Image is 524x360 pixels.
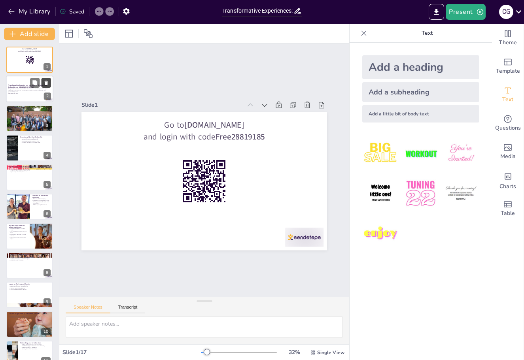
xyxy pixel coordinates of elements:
p: Significance of mentorship in development. [9,170,51,172]
button: Speaker Notes [66,305,110,313]
div: 32 % [285,349,304,356]
span: Questions [495,124,521,132]
button: My Library [6,5,54,18]
p: Importance in shaping careers. [9,113,51,114]
p: Generated with [URL] [8,93,51,94]
div: Slide 1 [81,101,242,109]
div: 4 [6,135,53,161]
span: Table [501,209,515,218]
p: Networking and Collaboration [20,342,51,344]
p: Importance of cultural sensitivity. [9,315,51,317]
strong: Transformative Experiences: My Journey Through Two Fellowships in [GEOGRAPHIC_DATA] [8,84,47,89]
button: Export to PowerPoint [429,4,444,20]
p: Overview of the First Fellowship [20,136,51,138]
p: Impact on practice and patient care. [9,171,51,173]
img: 1.jpeg [362,135,399,172]
div: 4 [44,152,51,159]
div: 3 [6,106,53,132]
div: 10 [6,311,53,337]
p: Focus on aesthetic surgery. [32,198,51,200]
p: Key Learnings from the First Fellowship [9,165,51,168]
p: Introduction to Fellowships [9,107,51,109]
p: Staying updated with trends and technologies. [32,201,51,204]
p: Commitment to lifelong learning. [9,287,51,289]
span: Theme [499,38,517,47]
img: 3.jpeg [443,135,479,172]
p: Focus on [MEDICAL_DATA] techniques. [20,138,51,139]
button: Duplicate Slide [30,78,40,88]
p: Broadened perspective on patient care. [9,286,51,288]
div: 3 [44,122,51,129]
div: 9 [44,298,51,305]
p: Go to [94,119,315,131]
p: High-pressure environments are challenging. [9,255,51,257]
p: and login with code [9,50,51,53]
img: 6.jpeg [443,175,479,212]
div: Slide 1 / 17 [62,349,201,356]
p: Understanding patient desires is crucial. [9,228,27,231]
img: 4.jpeg [362,175,399,212]
p: Adaptability is key to success. [9,260,51,261]
p: Importance of advanced surgical techniques. [9,168,51,170]
div: 10 [41,328,51,335]
p: Integration of technology enhances outcomes. [9,234,27,237]
div: Add a subheading [362,82,479,102]
p: Enhancing surgical outcomes. [32,204,51,205]
p: Mentorship plays a crucial role. [9,111,51,113]
div: 8 [6,253,53,279]
div: 8 [44,269,51,276]
div: Add text boxes [492,81,524,109]
div: Saved [60,8,84,15]
p: Continuous learning is essential in surgery. [9,258,51,260]
p: Fellowships provide hands-on experience. [9,109,51,111]
p: Cultural Insights from [GEOGRAPHIC_DATA] [9,312,51,315]
p: Importance of patient satisfaction. [32,200,51,201]
div: 6 [44,210,51,217]
span: Position [83,29,93,38]
span: Charts [499,182,516,191]
p: Key Learnings from the Second Fellowship [9,224,27,229]
p: Building relationships enhances networking. [20,344,51,345]
button: Add slide [4,28,55,40]
input: Insert title [222,5,293,17]
span: Media [500,152,516,161]
div: 1 [6,47,53,73]
div: Get real-time input from your audience [492,109,524,138]
img: 2.jpeg [402,135,439,172]
p: Complex cases demand comprehensive understanding. [9,256,51,258]
p: This presentation shares my transformative journey as a plastic surgeon through two fellowships i... [8,88,51,92]
span: Text [502,95,513,104]
p: Impact on Professional Growth [9,283,51,285]
p: Enriched understanding of the field. [9,289,51,290]
strong: Free28819185 [216,131,265,142]
strong: [DOMAIN_NAME] [26,48,37,50]
p: Go to [9,48,51,50]
p: Enhanced surgical skills through experience. [9,285,51,286]
p: Learning from others' experiences. [20,348,51,350]
button: Transcript [110,305,146,313]
div: Change the overall theme [492,24,524,52]
img: 7.jpeg [362,215,399,252]
div: 7 [6,223,53,249]
div: Add images, graphics, shapes or video [492,138,524,166]
p: Text [370,24,484,43]
div: 2 [6,76,53,103]
p: Understanding diverse patient backgrounds. [9,314,51,316]
p: Revolutionizing the field of plastic surgery. [9,237,27,239]
img: 5.jpeg [402,175,439,212]
p: Multidisciplinary collaboration is vital. [20,140,51,142]
div: 2 [44,93,51,100]
div: Layout [62,27,75,40]
div: 9 [6,282,53,308]
button: Present [446,4,485,20]
button: C G [499,4,513,20]
div: Add charts and graphs [492,166,524,194]
strong: [DOMAIN_NAME] [184,119,244,130]
div: Add ready made slides [492,52,524,81]
p: Fellowships enhance surgical skills and knowledge. [9,108,51,110]
p: Knowledge sharing is invaluable. [20,347,51,348]
div: 1 [44,63,51,70]
p: Innovative approaches to complex cases. [20,142,51,143]
p: Enhancing communication and empathy. [9,317,51,319]
div: Add a table [492,194,524,223]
